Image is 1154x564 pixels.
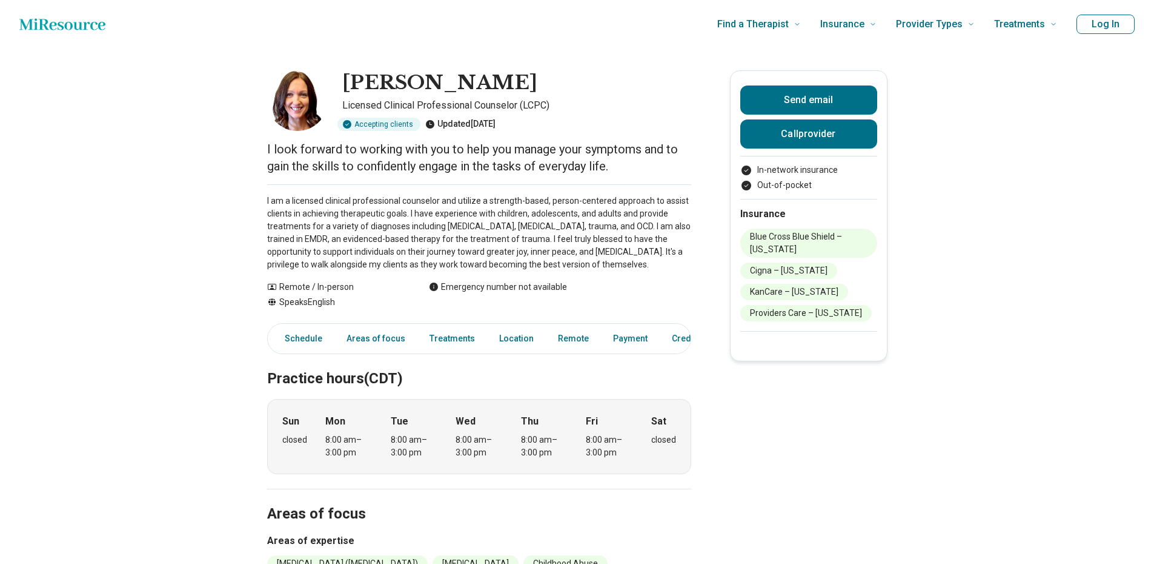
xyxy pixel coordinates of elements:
[492,326,541,351] a: Location
[521,434,568,459] div: 8:00 am – 3:00 pm
[521,414,539,429] strong: Thu
[1076,15,1135,34] button: Log In
[19,12,105,36] a: Home page
[665,326,732,351] a: Credentials
[651,434,676,446] div: closed
[325,434,372,459] div: 8:00 am – 3:00 pm
[391,414,408,429] strong: Tue
[586,434,632,459] div: 8:00 am – 3:00 pm
[267,534,691,548] h3: Areas of expertise
[422,326,482,351] a: Treatments
[425,118,496,131] div: Updated [DATE]
[325,414,345,429] strong: Mon
[717,16,789,33] span: Find a Therapist
[740,305,872,321] li: Providers Care – [US_STATE]
[740,164,877,176] li: In-network insurance
[267,340,691,389] h2: Practice hours (CDT)
[267,70,328,131] img: Leslie Unrein, Licensed Clinical Professional Counselor (LCPC)
[267,281,405,294] div: Remote / In-person
[342,98,691,113] p: Licensed Clinical Professional Counselor (LCPC)
[456,434,502,459] div: 8:00 am – 3:00 pm
[551,326,596,351] a: Remote
[267,195,691,271] p: I am a licensed clinical professional counselor and utilize a strength-based, person-centered app...
[456,414,476,429] strong: Wed
[267,399,691,474] div: When does the program meet?
[740,179,877,192] li: Out-of-pocket
[740,164,877,192] ul: Payment options
[740,229,877,258] li: Blue Cross Blue Shield – [US_STATE]
[740,119,877,149] button: Callprovider
[429,281,567,294] div: Emergency number not available
[337,118,420,131] div: Accepting clients
[267,141,691,175] p: I look forward to working with you to help you manage your symptoms and to gain the skills to con...
[586,414,598,429] strong: Fri
[820,16,864,33] span: Insurance
[267,296,405,309] div: Speaks English
[896,16,963,33] span: Provider Types
[740,284,848,300] li: KanCare – [US_STATE]
[270,326,330,351] a: Schedule
[267,475,691,525] h2: Areas of focus
[740,207,877,221] h2: Insurance
[740,263,837,279] li: Cigna – [US_STATE]
[282,414,299,429] strong: Sun
[994,16,1045,33] span: Treatments
[342,70,537,96] h1: [PERSON_NAME]
[651,414,666,429] strong: Sat
[740,86,877,115] button: Send email
[391,434,437,459] div: 8:00 am – 3:00 pm
[606,326,655,351] a: Payment
[339,326,413,351] a: Areas of focus
[282,434,307,446] div: closed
